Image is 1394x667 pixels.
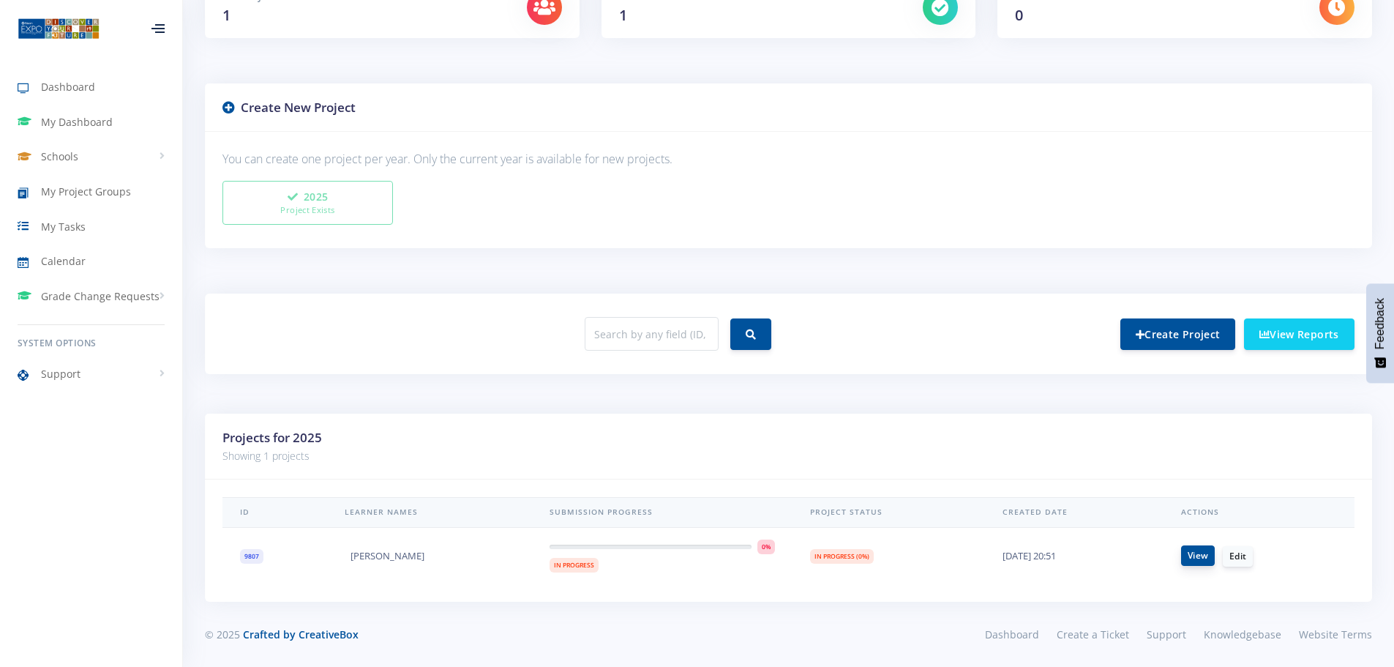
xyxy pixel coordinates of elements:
[240,549,263,564] span: 9807
[792,498,984,528] th: Project Status
[41,288,160,304] span: Grade Change Requests
[222,98,1354,117] h3: Create New Project
[1163,498,1354,528] th: Actions
[222,428,1354,447] h3: Projects for 2025
[41,114,113,130] span: My Dashboard
[1374,298,1387,349] span: Feedback
[222,498,327,528] th: ID
[41,184,131,199] span: My Project Groups
[41,253,86,269] span: Calendar
[222,181,393,225] button: 2025Project Exists
[351,549,424,564] span: [PERSON_NAME]
[1223,546,1253,567] a: Edit
[1290,624,1372,645] a: Website Terms
[1048,624,1138,645] a: Create a Ticket
[41,219,86,234] span: My Tasks
[619,5,627,25] span: 1
[222,447,1354,465] p: Showing 1 projects
[985,528,1163,584] td: [DATE] 20:51
[585,317,719,351] input: Search by any field (ID, name, school, etc.)
[18,17,100,40] img: ...
[1366,283,1394,383] button: Feedback - Show survey
[757,540,775,554] span: 0%
[18,337,165,350] h6: System Options
[41,79,95,94] span: Dashboard
[1181,545,1215,566] a: View
[222,149,1354,169] p: You can create one project per year. Only the current year is available for new projects.
[1138,624,1195,645] a: Support
[1120,318,1235,350] a: Create Project
[1195,624,1290,645] a: Knowledgebase
[532,498,793,528] th: Submission Progress
[976,624,1048,645] a: Dashboard
[1244,318,1354,350] a: View Reports
[41,149,78,164] span: Schools
[243,627,359,641] a: Crafted by CreativeBox
[985,498,1163,528] th: Created Date
[205,627,778,642] div: © 2025
[238,204,378,217] small: Project Exists
[327,498,532,528] th: Learner Names
[810,549,874,564] span: In Progress (0%)
[41,366,80,381] span: Support
[222,5,231,25] span: 1
[550,558,599,573] span: In Progress
[1204,627,1281,641] span: Knowledgebase
[1015,5,1023,25] span: 0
